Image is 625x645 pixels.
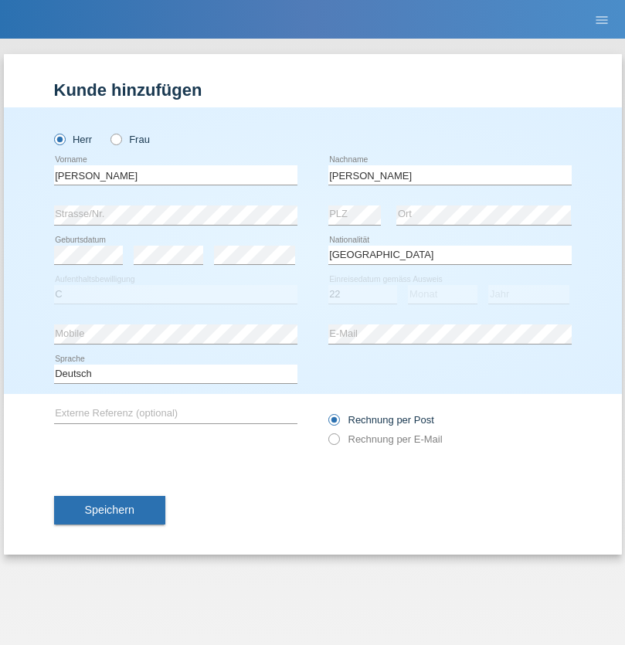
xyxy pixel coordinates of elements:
input: Herr [54,134,64,144]
a: menu [586,15,617,24]
i: menu [594,12,610,28]
span: Speichern [85,504,134,516]
button: Speichern [54,496,165,525]
label: Frau [110,134,150,145]
label: Herr [54,134,93,145]
label: Rechnung per E-Mail [328,433,443,445]
input: Rechnung per E-Mail [328,433,338,453]
input: Frau [110,134,121,144]
input: Rechnung per Post [328,414,338,433]
h1: Kunde hinzufügen [54,80,572,100]
label: Rechnung per Post [328,414,434,426]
